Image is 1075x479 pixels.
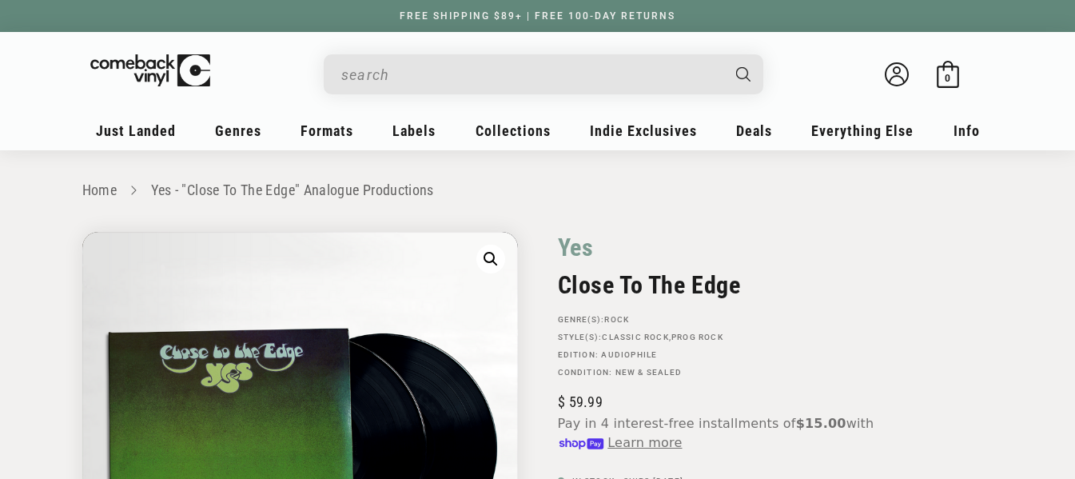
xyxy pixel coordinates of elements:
a: FREE SHIPPING $89+ | FREE 100-DAY RETURNS [384,10,691,22]
p: Condition: New & Sealed [558,368,910,377]
span: Everything Else [811,122,914,139]
span: 0 [945,72,950,84]
span: Deals [736,122,772,139]
span: Indie Exclusives [590,122,697,139]
div: Search [324,54,763,94]
a: Yes - "Close To The Edge" Analogue Productions [151,182,434,198]
span: Just Landed [96,122,176,139]
span: Info [954,122,980,139]
h2: Close To The Edge [558,271,910,299]
a: Rock [604,315,629,324]
a: Audiophile [601,350,657,359]
p: Edition: [558,350,910,360]
span: Genres [215,122,261,139]
span: 59.99 [558,393,603,410]
input: When autocomplete results are available use up and down arrows to review and enter to select [341,58,720,91]
a: Classic Rock [602,333,668,341]
span: Labels [392,122,436,139]
p: STYLE(S): , [558,333,910,342]
button: Search [722,54,765,94]
p: GENRE(S): [558,315,910,325]
a: Yes [558,232,594,263]
nav: breadcrumbs [82,179,993,202]
span: $ [558,393,565,410]
a: Home [82,182,117,198]
span: Collections [476,122,551,139]
span: Formats [301,122,353,139]
a: Prog Rock [671,333,723,341]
